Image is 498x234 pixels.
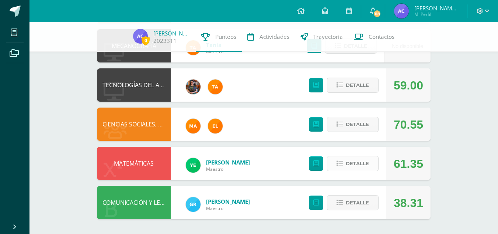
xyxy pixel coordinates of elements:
[348,22,400,52] a: Contactos
[346,118,369,131] span: Detalle
[186,158,201,173] img: dfa1fd8186729af5973cf42d94c5b6ba.png
[327,195,379,210] button: Detalle
[206,198,250,205] a: [PERSON_NAME]
[327,156,379,171] button: Detalle
[394,4,409,18] img: 4157c1b954b831b2028cfbf3d7a854d7.png
[142,36,150,45] span: 0
[206,205,250,211] span: Maestro
[394,186,423,220] div: 38.31
[369,33,394,41] span: Contactos
[97,147,171,180] div: MATEMÁTICAS
[414,11,459,17] span: Mi Perfil
[208,79,223,94] img: feaeb2f9bb45255e229dc5fdac9a9f6b.png
[186,197,201,212] img: 47e0c6d4bfe68c431262c1f147c89d8f.png
[97,186,171,219] div: COMUNICACIÓN Y LENGUAJE, IDIOMA ESPAÑOL
[394,147,423,180] div: 61.35
[346,157,369,170] span: Detalle
[394,108,423,141] div: 70.55
[295,22,348,52] a: Trayectoria
[414,4,459,12] span: [PERSON_NAME] [PERSON_NAME]
[346,196,369,210] span: Detalle
[373,10,381,18] span: 118
[97,108,171,141] div: CIENCIAS SOCIALES, FORMACIÓN CIUDADANA E INTERCULTURALIDAD
[206,166,250,172] span: Maestro
[133,29,148,44] img: 4157c1b954b831b2028cfbf3d7a854d7.png
[346,78,369,92] span: Detalle
[186,119,201,133] img: 266030d5bbfb4fab9f05b9da2ad38396.png
[327,117,379,132] button: Detalle
[196,22,242,52] a: Punteos
[153,30,190,37] a: [PERSON_NAME]
[242,22,295,52] a: Actividades
[260,33,289,41] span: Actividades
[97,68,171,102] div: TECNOLOGÍAS DEL APRENDIZAJE Y LA COMUNICACIÓN
[215,33,236,41] span: Punteos
[394,69,423,102] div: 59.00
[327,78,379,93] button: Detalle
[186,79,201,94] img: 60a759e8b02ec95d430434cf0c0a55c7.png
[208,119,223,133] img: 31c982a1c1d67d3c4d1e96adbf671f86.png
[313,33,343,41] span: Trayectoria
[206,159,250,166] a: [PERSON_NAME]
[153,37,177,45] a: 2023311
